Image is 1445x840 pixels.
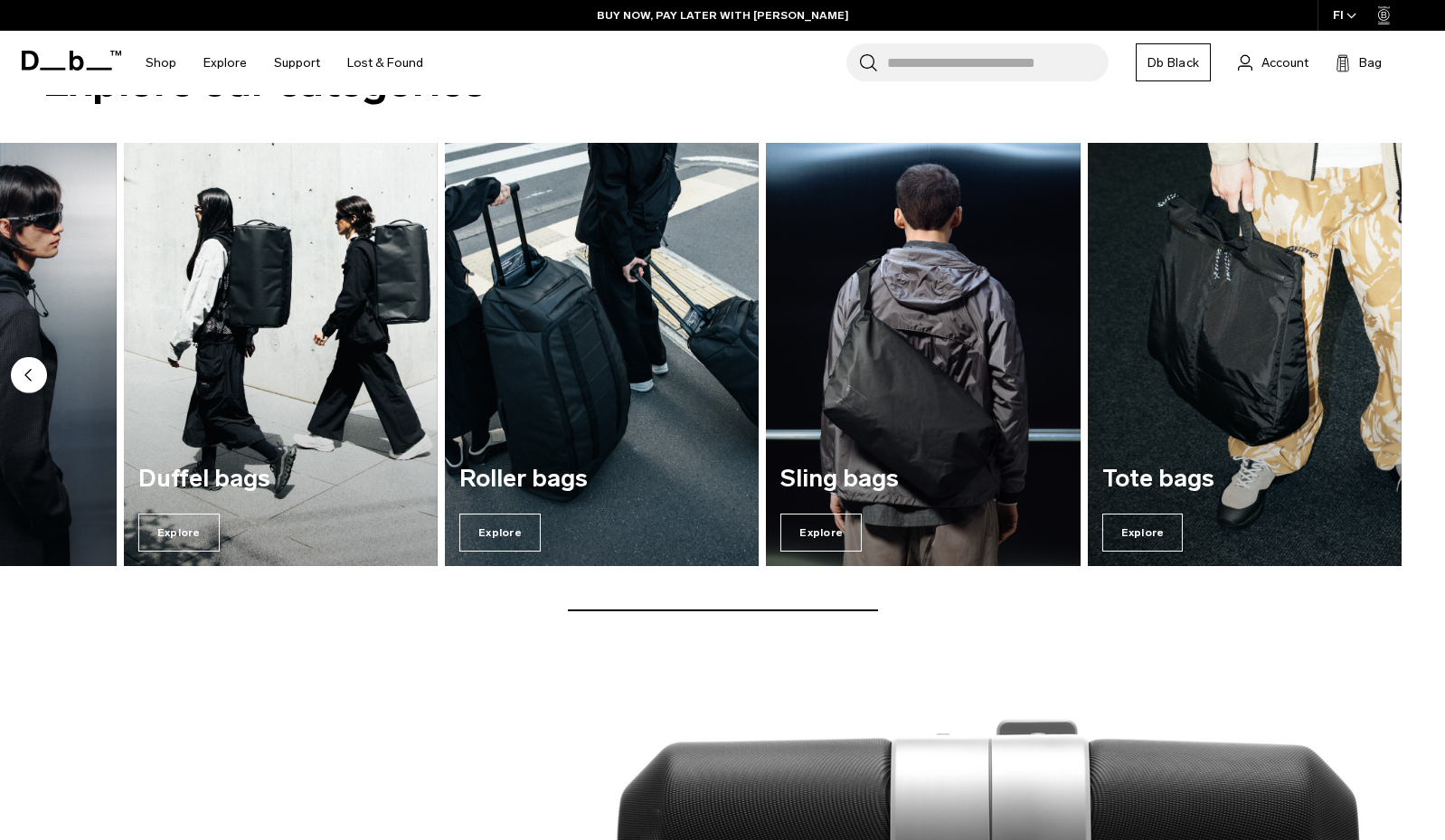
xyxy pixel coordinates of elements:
[124,143,438,567] div: 4 / 7
[1088,143,1402,567] div: 7 / 7
[138,514,220,552] span: Explore
[203,31,247,95] a: Explore
[459,514,541,552] span: Explore
[1238,52,1308,73] a: Account
[124,143,438,567] a: Duffel bags Explore
[1261,53,1308,72] span: Account
[132,31,437,95] nav: Main Navigation
[780,514,862,552] span: Explore
[597,7,849,24] a: BUY NOW, PAY LATER WITH [PERSON_NAME]
[1088,143,1402,567] a: Tote bags Explore
[347,31,423,95] a: Lost & Found
[11,357,47,397] button: Previous slide
[1102,466,1387,493] h3: Tote bags
[445,143,759,567] div: 5 / 7
[1359,53,1382,72] span: Bag
[138,466,423,493] h3: Duffel bags
[445,143,759,567] a: Roller bags Explore
[274,31,320,95] a: Support
[766,143,1080,567] div: 6 / 7
[1336,52,1382,73] button: Bag
[146,31,176,95] a: Shop
[766,143,1080,567] a: Sling bags Explore
[459,466,744,493] h3: Roller bags
[1136,43,1211,81] a: Db Black
[1102,514,1184,552] span: Explore
[780,466,1065,493] h3: Sling bags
